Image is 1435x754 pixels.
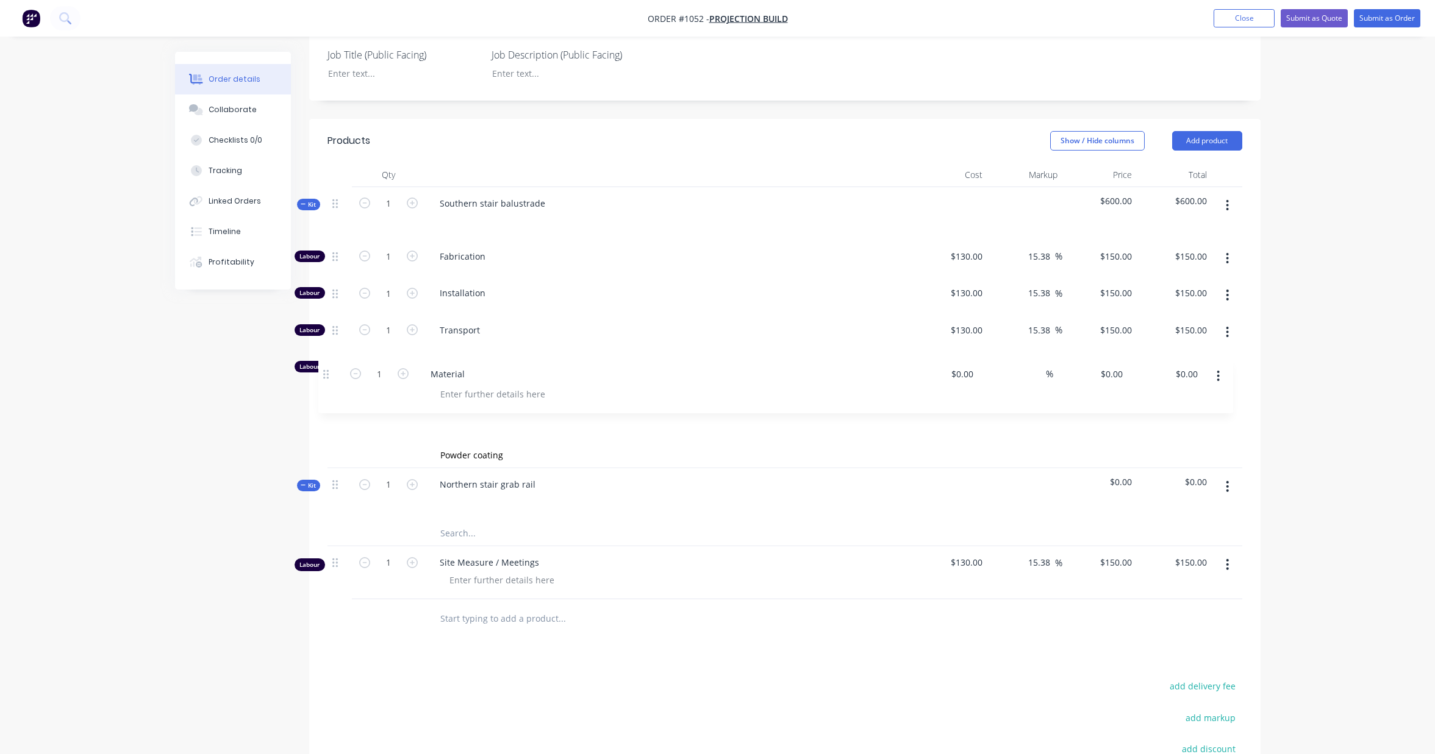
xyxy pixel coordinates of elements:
[709,13,788,24] a: Projection Build
[209,257,254,268] div: Profitability
[175,186,291,216] button: Linked Orders
[1214,9,1275,27] button: Close
[1172,131,1242,151] button: Add product
[1067,194,1133,207] span: $600.00
[440,250,908,263] span: Fabrication
[301,200,317,209] span: Kit
[352,163,425,187] div: Qty
[175,64,291,94] button: Order details
[1055,249,1062,263] span: %
[648,13,709,24] span: Order #1052 -
[295,324,325,336] div: Labour
[295,558,325,571] div: Labour
[209,104,257,115] div: Collaborate
[22,9,40,27] img: Factory
[327,133,370,148] div: Products
[1055,360,1062,374] span: %
[209,196,261,207] div: Linked Orders
[175,125,291,155] button: Checklists 0/0
[297,199,320,210] div: Kit
[1164,678,1242,694] button: add delivery fee
[175,155,291,186] button: Tracking
[175,94,291,125] button: Collaborate
[440,360,908,373] span: Site Measure / Meetings
[175,216,291,247] button: Timeline
[440,556,908,569] span: Site Measure / Meetings
[987,163,1062,187] div: Markup
[430,475,545,493] div: Northern stair grab rail
[327,48,480,62] label: Job Title (Public Facing)
[1354,9,1420,27] button: Submit as Order
[440,521,684,546] input: Search...
[295,287,325,299] div: Labour
[1067,475,1133,488] span: $0.00
[297,480,320,491] div: Kit
[913,163,988,187] div: Cost
[295,361,325,372] div: Labour
[1142,475,1207,488] span: $0.00
[1055,323,1062,337] span: %
[301,481,317,490] span: Kit
[1050,131,1145,151] button: Show / Hide columns
[440,606,684,631] input: Start typing to add a product...
[1142,194,1207,207] span: $600.00
[430,194,555,212] div: Southern stair balustrade
[1055,556,1062,570] span: %
[1055,286,1062,301] span: %
[440,443,684,468] input: Search...
[209,74,260,85] div: Order details
[1137,163,1212,187] div: Total
[440,286,908,299] span: Installation
[175,247,291,277] button: Profitability
[1062,163,1137,187] div: Price
[295,251,325,262] div: Labour
[492,48,644,62] label: Job Description (Public Facing)
[209,135,262,146] div: Checklists 0/0
[1179,709,1242,725] button: add markup
[209,226,241,237] div: Timeline
[1281,9,1348,27] button: Submit as Quote
[209,165,242,176] div: Tracking
[440,324,908,336] span: Transport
